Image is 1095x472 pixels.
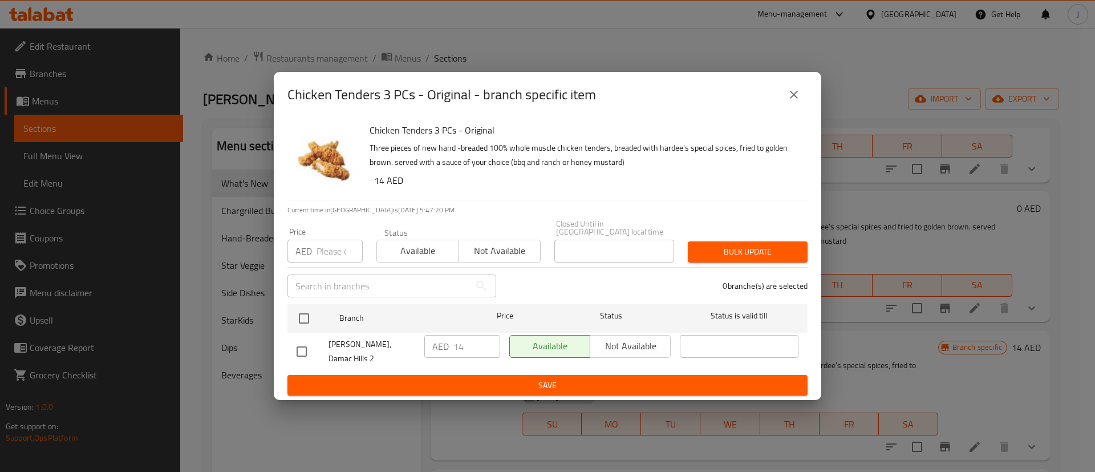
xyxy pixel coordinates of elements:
button: Save [287,375,808,396]
button: close [780,81,808,108]
span: [PERSON_NAME], Damac Hills 2 [328,337,415,366]
img: Chicken Tenders 3 PCs - Original [287,122,360,195]
button: Bulk update [688,241,808,263]
input: Please enter price [453,335,500,358]
p: AED [432,340,449,353]
span: Branch [339,311,458,325]
span: Status [552,309,671,323]
span: Not available [463,243,536,259]
p: AED [295,244,312,258]
p: Current time in [GEOGRAPHIC_DATA] is [DATE] 5:47:20 PM [287,205,808,215]
input: Search in branches [287,275,470,297]
span: Bulk update [697,245,798,259]
button: Not available [458,240,540,263]
p: Three pieces of new hand -breaded 100% whole muscle chicken tenders, breaded with hardee's specia... [370,141,798,170]
span: Available [382,243,454,259]
span: Save [297,378,798,393]
span: Price [467,309,543,323]
input: Please enter price [317,240,363,263]
h6: Chicken Tenders 3 PCs - Original [370,122,798,138]
h6: 14 AED [374,172,798,188]
span: Status is valid till [680,309,798,323]
button: Available [376,240,459,263]
h2: Chicken Tenders 3 PCs - Original - branch specific item [287,86,596,104]
p: 0 branche(s) are selected [723,280,808,292]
